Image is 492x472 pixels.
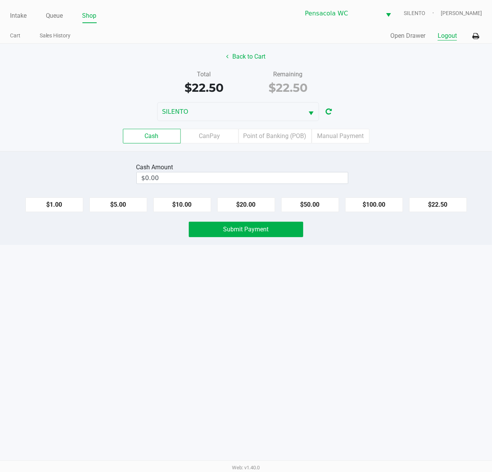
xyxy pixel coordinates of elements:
button: $50.00 [281,197,339,212]
button: $5.00 [89,197,147,212]
a: Sales History [40,31,71,40]
div: $22.50 [252,79,324,96]
button: Back to Cart [222,49,271,64]
button: Select [304,103,319,121]
label: CanPay [181,129,238,143]
a: Shop [82,10,97,21]
button: $20.00 [217,197,275,212]
span: SILENTO [162,107,299,116]
label: Manual Payment [312,129,369,143]
button: $1.00 [25,197,83,212]
span: Submit Payment [223,226,269,233]
button: $10.00 [153,197,211,212]
div: $22.50 [168,79,240,96]
button: Logout [438,31,457,40]
div: Cash Amount [136,163,176,172]
label: Cash [123,129,181,143]
a: Intake [10,10,27,21]
label: Point of Banking (POB) [238,129,312,143]
div: Remaining [252,70,324,79]
button: Open Drawer [390,31,425,40]
button: Submit Payment [189,222,303,237]
a: Cart [10,31,20,40]
button: $100.00 [345,197,403,212]
button: $22.50 [409,197,467,212]
a: Queue [46,10,63,21]
button: Select [381,4,396,22]
div: Total [168,70,240,79]
span: Web: v1.40.0 [232,465,260,470]
span: Pensacola WC [305,9,376,18]
span: [PERSON_NAME] [441,9,482,17]
span: SILENTO [404,9,441,17]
